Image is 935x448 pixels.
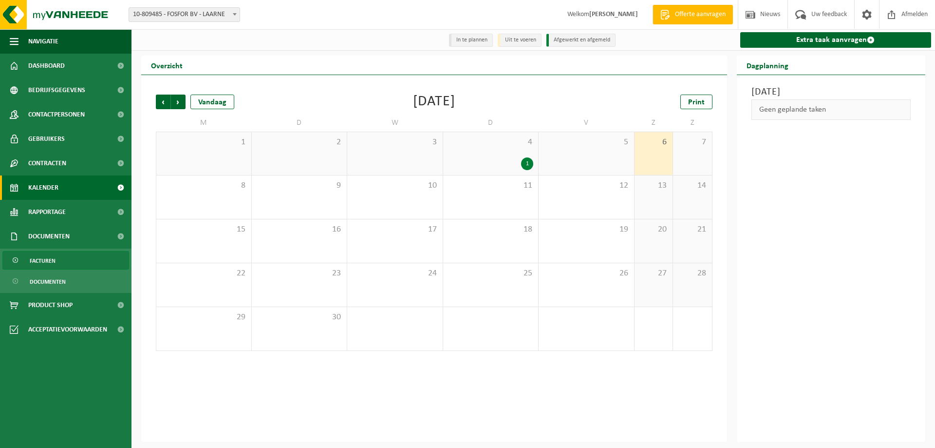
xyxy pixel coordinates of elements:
a: Documenten [2,272,129,291]
span: 27 [639,268,668,279]
td: M [156,114,252,132]
div: Vandaag [190,95,234,109]
span: Rapportage [28,200,66,224]
span: Volgende [171,95,186,109]
span: 7 [678,137,707,148]
span: Acceptatievoorwaarden [28,317,107,342]
td: V [539,114,635,132]
span: 21 [678,224,707,235]
span: 10 [352,180,438,191]
span: 20 [639,224,668,235]
span: Kalender [28,175,58,200]
span: 3 [352,137,438,148]
span: 15 [161,224,246,235]
span: Facturen [30,252,56,270]
span: 23 [257,268,342,279]
span: 10-809485 - FOSFOR BV - LAARNE [129,8,240,21]
span: 13 [639,180,668,191]
span: Contracten [28,151,66,175]
td: Z [673,114,712,132]
span: Gebruikers [28,127,65,151]
span: 29 [161,312,246,323]
span: Vorige [156,95,170,109]
td: W [347,114,443,132]
a: Print [680,95,712,109]
td: D [443,114,539,132]
span: 25 [448,268,534,279]
span: 12 [543,180,629,191]
span: 4 [448,137,534,148]
div: 1 [521,157,533,170]
span: 10-809485 - FOSFOR BV - LAARNE [129,7,240,22]
span: Print [688,98,705,106]
span: 1 [161,137,246,148]
span: 26 [543,268,629,279]
li: Uit te voeren [498,34,542,47]
span: Contactpersonen [28,102,85,127]
li: In te plannen [449,34,493,47]
span: 2 [257,137,342,148]
span: 11 [448,180,534,191]
span: 28 [678,268,707,279]
a: Facturen [2,251,129,270]
span: Navigatie [28,29,58,54]
span: Offerte aanvragen [673,10,728,19]
span: 19 [543,224,629,235]
li: Afgewerkt en afgemeld [546,34,616,47]
span: 30 [257,312,342,323]
span: Documenten [28,224,70,249]
span: 14 [678,180,707,191]
span: Bedrijfsgegevens [28,78,85,102]
span: 5 [543,137,629,148]
span: Documenten [30,273,66,291]
span: 17 [352,224,438,235]
span: Product Shop [28,293,73,317]
td: D [252,114,348,132]
div: Geen geplande taken [751,99,911,120]
h2: Overzicht [141,56,192,75]
td: Z [635,114,673,132]
h2: Dagplanning [737,56,798,75]
span: 9 [257,180,342,191]
span: 22 [161,268,246,279]
span: 16 [257,224,342,235]
h3: [DATE] [751,85,911,99]
span: 24 [352,268,438,279]
a: Offerte aanvragen [653,5,733,24]
span: 18 [448,224,534,235]
span: 6 [639,137,668,148]
span: 8 [161,180,246,191]
span: Dashboard [28,54,65,78]
strong: [PERSON_NAME] [589,11,638,18]
div: [DATE] [413,95,455,109]
a: Extra taak aanvragen [740,32,932,48]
